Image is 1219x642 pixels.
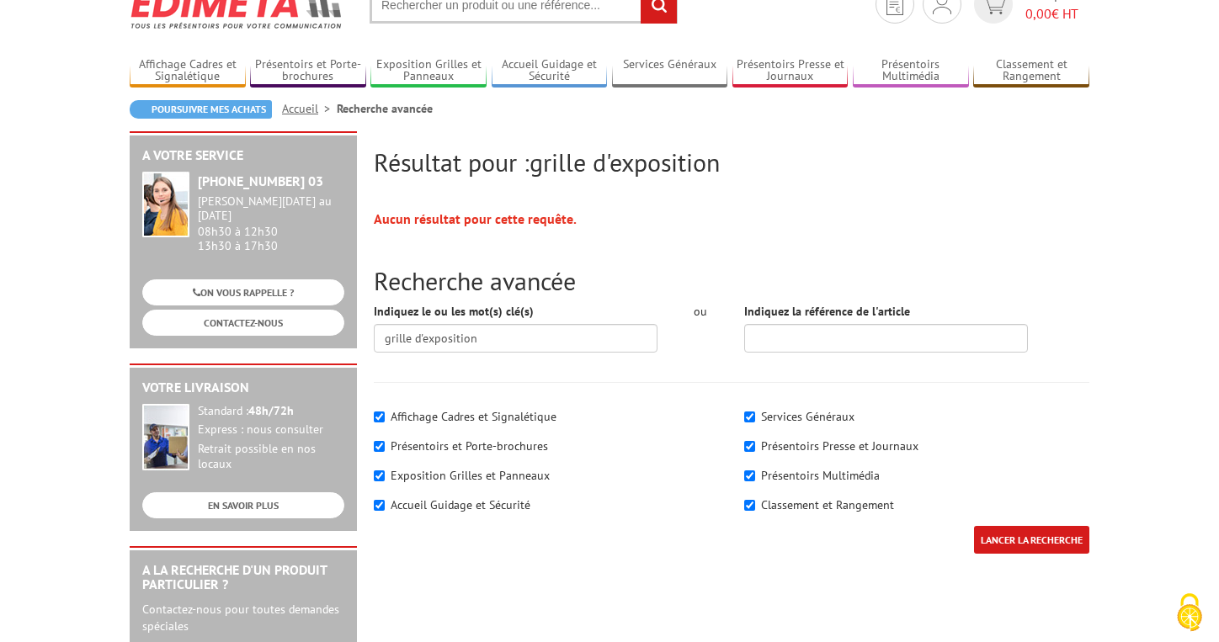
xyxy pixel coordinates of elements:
[370,57,487,85] a: Exposition Grilles et Panneaux
[374,267,1089,294] h2: Recherche avancée
[130,57,246,85] a: Affichage Cadres et Signalétique
[391,438,548,454] label: Présentoirs et Porte-brochures
[761,409,854,424] label: Services Généraux
[142,601,344,634] p: Contactez-nous pour toutes demandes spéciales
[374,148,1089,176] h2: Résultat pour :
[142,148,344,163] h2: A votre service
[198,404,344,419] div: Standard :
[374,470,385,481] input: Exposition Grilles et Panneaux
[391,468,550,483] label: Exposition Grilles et Panneaux
[374,303,534,320] label: Indiquez le ou les mot(s) clé(s)
[142,380,344,395] h2: Votre livraison
[744,303,910,320] label: Indiquez la référence de l'article
[374,411,385,422] input: Affichage Cadres et Signalétique
[973,57,1089,85] a: Classement et Rangement
[198,194,344,252] div: 08h30 à 12h30 13h30 à 17h30
[198,442,344,472] div: Retrait possible en nos locaux
[974,526,1089,554] input: LANCER LA RECHERCHE
[198,172,323,189] strong: [PHONE_NUMBER] 03
[1160,585,1219,642] button: Cookies (fenêtre modale)
[761,438,918,454] label: Présentoirs Presse et Journaux
[732,57,849,85] a: Présentoirs Presse et Journaux
[374,210,577,227] strong: Aucun résultat pour cette requête.
[374,500,385,511] input: Accueil Guidage et Sécurité
[130,100,272,119] a: Poursuivre mes achats
[142,310,344,336] a: CONTACTEZ-NOUS
[250,57,366,85] a: Présentoirs et Porte-brochures
[612,57,728,85] a: Services Généraux
[142,492,344,518] a: EN SAVOIR PLUS
[198,422,344,438] div: Express : nous consulter
[744,411,755,422] input: Services Généraux
[492,57,608,85] a: Accueil Guidage et Sécurité
[142,563,344,592] h2: A la recherche d'un produit particulier ?
[1025,5,1051,22] span: 0,00
[337,100,433,117] li: Recherche avancée
[744,441,755,452] input: Présentoirs Presse et Journaux
[530,146,720,178] span: grille d'exposition
[282,101,337,116] a: Accueil
[142,404,189,470] img: widget-livraison.jpg
[853,57,969,85] a: Présentoirs Multimédia
[142,172,189,237] img: widget-service.jpg
[391,409,556,424] label: Affichage Cadres et Signalétique
[1168,592,1211,634] img: Cookies (fenêtre modale)
[1025,4,1089,24] span: € HT
[374,441,385,452] input: Présentoirs et Porte-brochures
[198,194,344,223] div: [PERSON_NAME][DATE] au [DATE]
[683,303,719,320] div: ou
[142,279,344,305] a: ON VOUS RAPPELLE ?
[744,500,755,511] input: Classement et Rangement
[391,497,530,512] label: Accueil Guidage et Sécurité
[761,468,880,483] label: Présentoirs Multimédia
[744,470,755,481] input: Présentoirs Multimédia
[761,497,894,512] label: Classement et Rangement
[248,403,294,418] strong: 48h/72h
